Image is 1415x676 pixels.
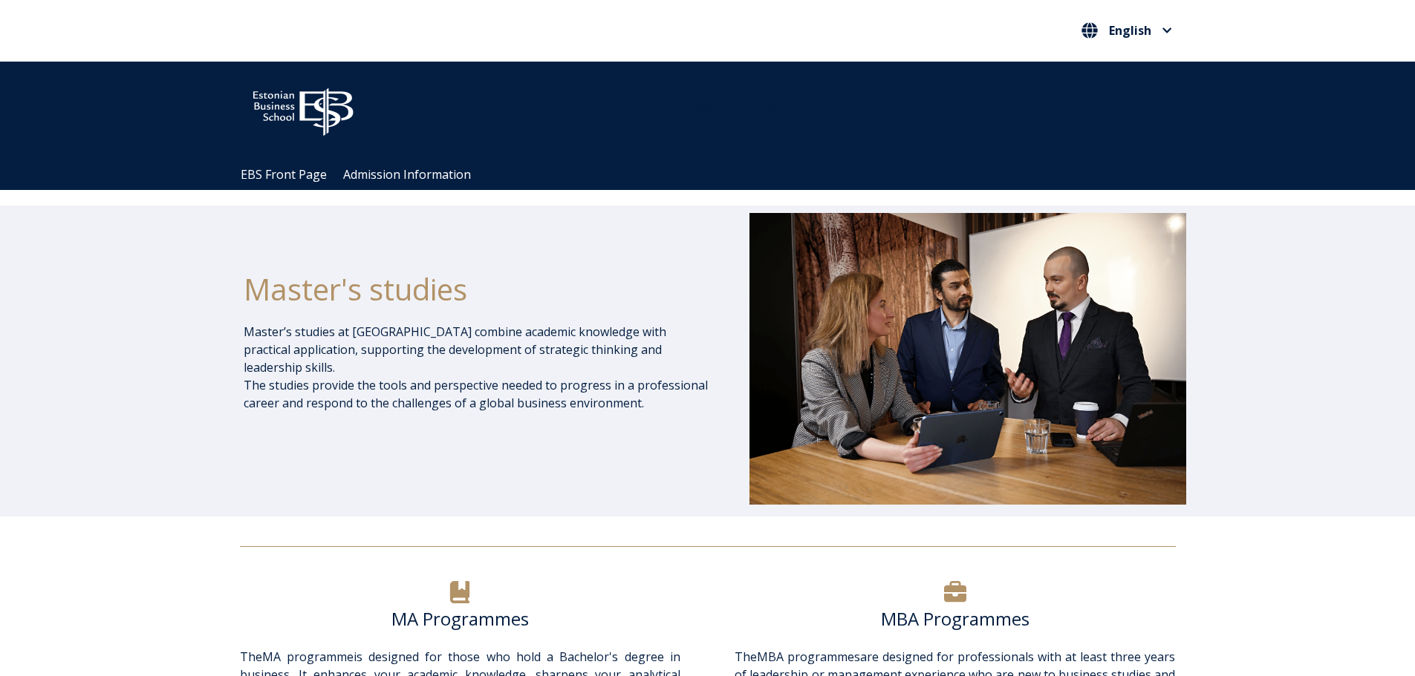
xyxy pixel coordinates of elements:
[262,649,354,665] a: MA programme
[240,76,366,140] img: ebs_logo2016_white
[232,160,1198,190] div: Navigation Menu
[1078,19,1176,42] button: English
[749,213,1186,504] img: DSC_1073
[244,323,710,412] p: Master’s studies at [GEOGRAPHIC_DATA] combine academic knowledge with practical application, supp...
[757,649,860,665] a: MBA programmes
[1109,24,1151,36] span: English
[240,608,680,630] h6: MA Programmes
[244,271,710,308] h1: Master's studies
[241,166,327,183] a: EBS Front Page
[735,608,1175,630] h6: MBA Programmes
[343,166,471,183] a: Admission Information
[652,102,835,119] span: Community for Growth and Resp
[1078,19,1176,43] nav: Select your language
